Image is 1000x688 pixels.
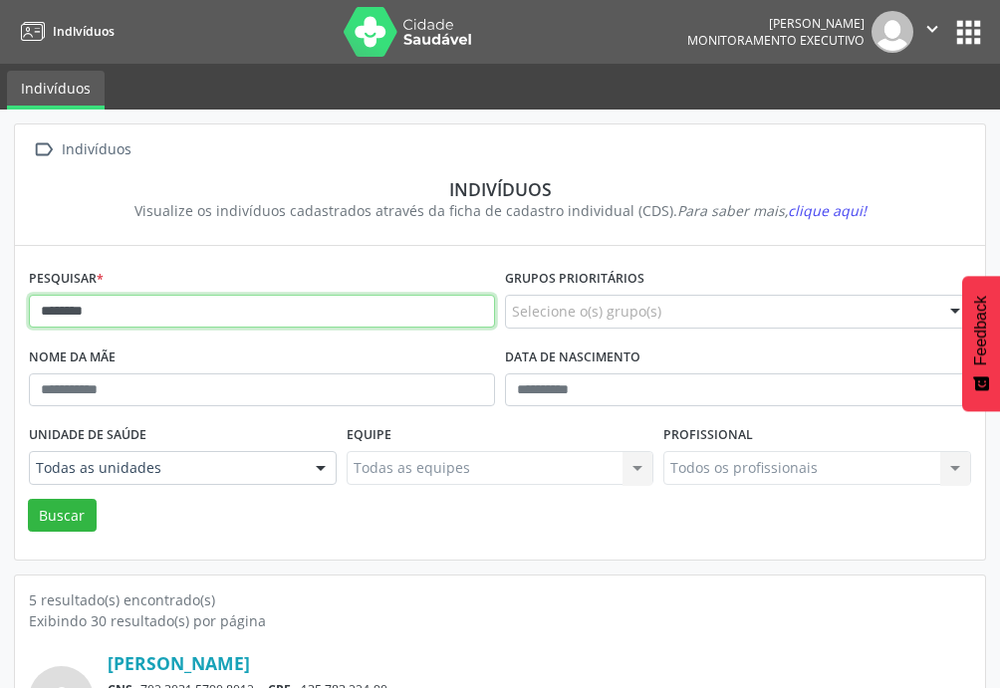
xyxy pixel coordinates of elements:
[505,264,644,295] label: Grupos prioritários
[7,71,105,110] a: Indivíduos
[512,301,661,322] span: Selecione o(s) grupo(s)
[663,420,753,451] label: Profissional
[29,264,104,295] label: Pesquisar
[29,589,971,610] div: 5 resultado(s) encontrado(s)
[36,458,296,478] span: Todas as unidades
[29,610,971,631] div: Exibindo 30 resultado(s) por página
[913,11,951,53] button: 
[687,15,865,32] div: [PERSON_NAME]
[687,32,865,49] span: Monitoramento Executivo
[872,11,913,53] img: img
[58,135,134,164] div: Indivíduos
[347,420,391,451] label: Equipe
[43,200,957,221] div: Visualize os indivíduos cadastrados através da ficha de cadastro individual (CDS).
[677,201,867,220] i: Para saber mais,
[14,15,115,48] a: Indivíduos
[28,499,97,533] button: Buscar
[43,178,957,200] div: Indivíduos
[29,343,116,373] label: Nome da mãe
[505,343,640,373] label: Data de nascimento
[951,15,986,50] button: apps
[29,135,58,164] i: 
[108,652,250,674] a: [PERSON_NAME]
[29,420,146,451] label: Unidade de saúde
[53,23,115,40] span: Indivíduos
[29,135,134,164] a:  Indivíduos
[972,296,990,365] span: Feedback
[788,201,867,220] span: clique aqui!
[921,18,943,40] i: 
[962,276,1000,411] button: Feedback - Mostrar pesquisa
